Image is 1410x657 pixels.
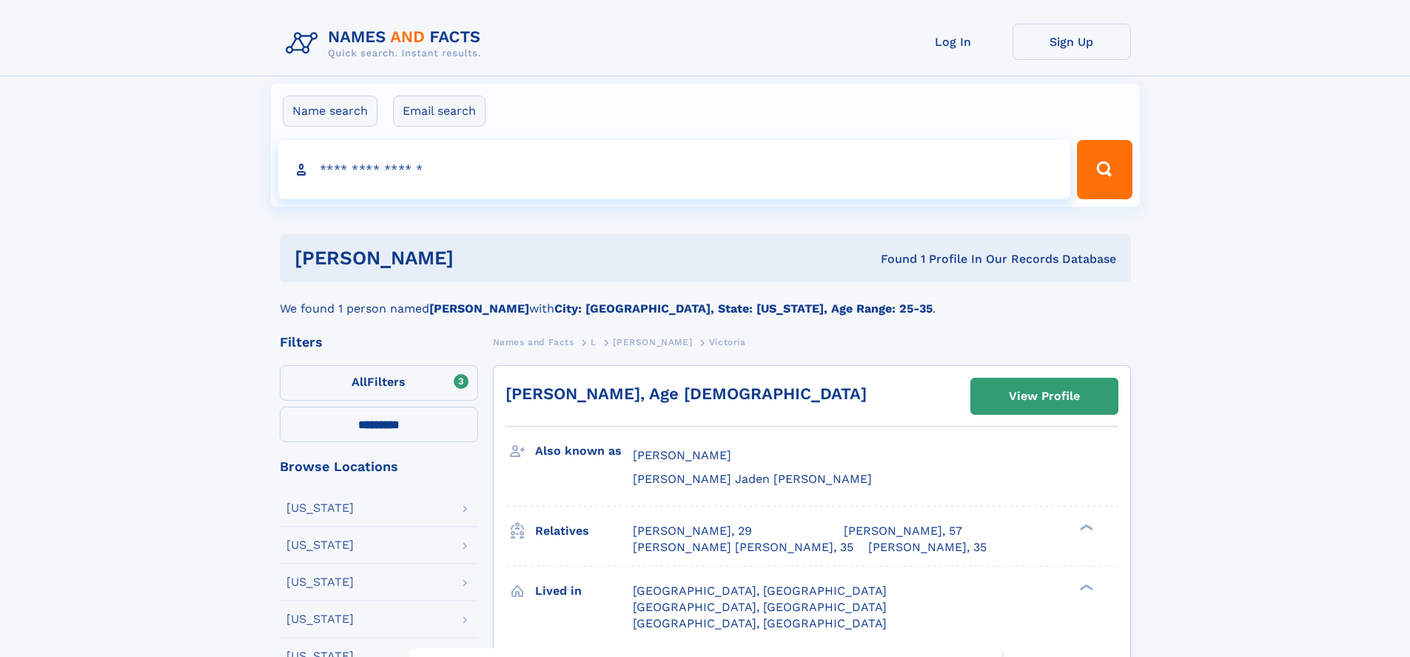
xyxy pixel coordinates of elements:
div: ❯ [1076,522,1094,532]
span: [PERSON_NAME] [613,337,692,347]
a: [PERSON_NAME] [613,333,692,351]
b: City: [GEOGRAPHIC_DATA], State: [US_STATE], Age Range: 25-35 [554,301,933,316]
span: [PERSON_NAME] [633,448,731,462]
div: [US_STATE] [286,502,354,514]
div: Found 1 Profile In Our Records Database [667,251,1116,267]
h3: Relatives [535,518,633,544]
div: We found 1 person named with . [280,282,1131,318]
a: L [591,333,597,351]
img: Logo Names and Facts [280,24,493,64]
span: Victoria [709,337,746,347]
label: Name search [283,96,377,127]
div: Browse Locations [280,460,478,473]
h3: Also known as [535,438,633,464]
a: Log In [894,24,1013,60]
a: [PERSON_NAME], 35 [868,539,987,556]
span: All [352,375,367,389]
div: ❯ [1076,582,1094,592]
button: Search Button [1077,140,1132,199]
span: [GEOGRAPHIC_DATA], [GEOGRAPHIC_DATA] [633,600,887,614]
div: Filters [280,336,478,349]
span: [GEOGRAPHIC_DATA], [GEOGRAPHIC_DATA] [633,584,887,598]
a: [PERSON_NAME], 57 [844,523,962,539]
span: L [591,337,597,347]
input: search input [278,140,1071,199]
h1: [PERSON_NAME] [295,249,668,267]
label: Filters [280,365,478,401]
div: View Profile [1009,379,1080,413]
div: [US_STATE] [286,613,354,625]
b: [PERSON_NAME] [429,301,529,316]
a: [PERSON_NAME], 29 [633,523,752,539]
a: [PERSON_NAME], Age [DEMOGRAPHIC_DATA] [506,384,867,403]
a: [PERSON_NAME] [PERSON_NAME], 35 [633,539,853,556]
div: [US_STATE] [286,539,354,551]
span: [PERSON_NAME] Jaden [PERSON_NAME] [633,472,872,486]
a: View Profile [971,378,1118,414]
label: Email search [393,96,486,127]
span: [GEOGRAPHIC_DATA], [GEOGRAPHIC_DATA] [633,616,887,630]
a: Names and Facts [493,333,574,351]
div: [US_STATE] [286,576,354,588]
h3: Lived in [535,578,633,604]
a: Sign Up [1013,24,1131,60]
